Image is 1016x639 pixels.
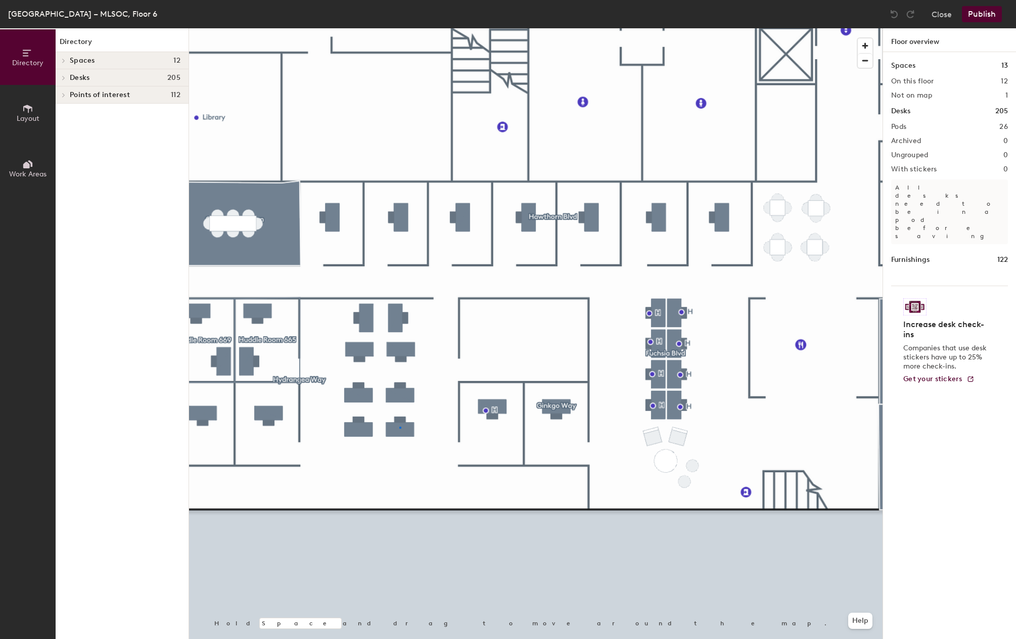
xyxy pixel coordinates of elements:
span: 112 [171,91,180,99]
h2: Not on map [891,92,932,100]
h2: On this floor [891,77,934,85]
h2: Archived [891,137,921,145]
h2: With stickers [891,165,937,173]
span: Layout [17,114,39,123]
h2: 0 [1003,165,1008,173]
span: Work Areas [9,170,47,178]
h1: Spaces [891,60,915,71]
span: Desks [70,74,89,82]
h2: Ungrouped [891,151,929,159]
span: Directory [12,59,43,67]
h1: Floor overview [883,28,1016,52]
img: Redo [905,9,915,19]
button: Publish [962,6,1002,22]
h2: 0 [1003,137,1008,145]
h2: 0 [1003,151,1008,159]
p: Companies that use desk stickers have up to 25% more check-ins. [903,344,990,371]
a: Get your stickers [903,375,975,384]
p: All desks need to be in a pod before saving [891,179,1008,244]
h1: 205 [995,106,1008,117]
h1: Desks [891,106,910,117]
span: Spaces [70,57,95,65]
span: Get your stickers [903,375,962,383]
h1: 122 [997,254,1008,265]
img: Undo [889,9,899,19]
h2: 26 [999,123,1008,131]
h2: Pods [891,123,906,131]
span: 12 [173,57,180,65]
h1: Directory [56,36,189,52]
div: [GEOGRAPHIC_DATA] – MLSOC, Floor 6 [8,8,157,20]
h4: Increase desk check-ins [903,319,990,340]
img: Sticker logo [903,298,927,315]
h2: 12 [1001,77,1008,85]
button: Close [932,6,952,22]
h1: 13 [1001,60,1008,71]
h1: Furnishings [891,254,930,265]
span: Points of interest [70,91,130,99]
h2: 1 [1005,92,1008,100]
span: 205 [167,74,180,82]
button: Help [848,613,872,629]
